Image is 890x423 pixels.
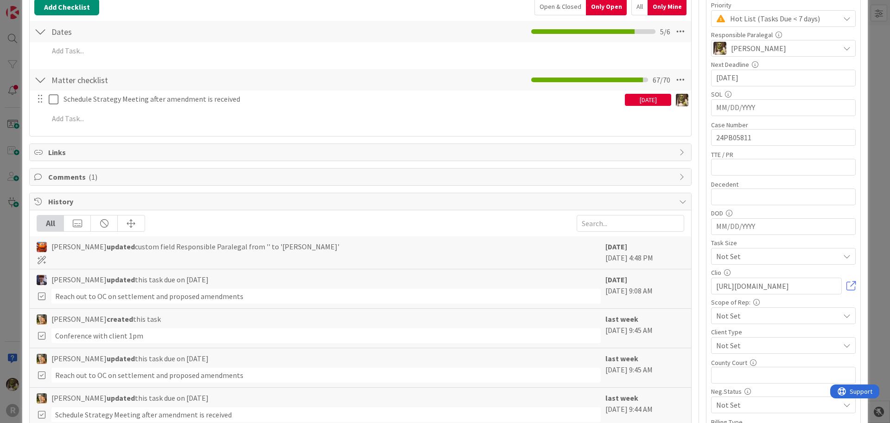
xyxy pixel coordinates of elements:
span: [PERSON_NAME] this task [51,313,161,325]
div: Scope of Rep: [711,299,856,306]
div: Next Deadline [711,61,856,68]
div: Conference with client 1pm [51,328,601,343]
span: Support [19,1,42,13]
span: Not Set [716,398,835,411]
label: County Court [711,358,747,367]
div: DOD [711,210,856,216]
div: [DATE] 9:08 AM [605,274,684,304]
div: [DATE] 9:44 AM [605,392,684,422]
span: Comments [48,171,674,182]
label: Case Number [711,121,748,129]
input: Add Checklist... [48,72,257,88]
b: created [107,314,133,324]
span: [PERSON_NAME] [731,43,786,54]
div: Client Type [711,329,856,335]
img: SB [37,393,47,403]
span: Links [48,147,674,158]
span: History [48,196,674,207]
input: Search... [577,215,684,232]
div: [DATE] [625,94,671,106]
b: [DATE] [605,242,627,251]
b: last week [605,314,638,324]
p: Schedule Strategy Meeting after amendment is received [64,94,621,104]
div: Neg.Status [711,388,856,395]
div: Priority [711,2,856,8]
b: updated [107,393,135,403]
div: Task Size [711,240,856,246]
div: [DATE] 4:48 PM [605,241,684,264]
div: Reach out to OC on settlement and proposed amendments [51,289,601,304]
b: [DATE] [605,275,627,284]
img: ML [37,275,47,285]
label: TTE / PR [711,150,733,159]
img: SB [37,314,47,325]
div: SOL [711,91,856,98]
div: Reach out to OC on settlement and proposed amendments [51,368,601,383]
div: Schedule Strategy Meeting after amendment is received [51,407,601,422]
label: Decedent [711,180,738,189]
b: updated [107,354,135,363]
div: [DATE] 9:45 AM [605,353,684,383]
span: ( 1 ) [89,172,97,182]
div: [DATE] 9:45 AM [605,313,684,343]
span: Hot List (Tasks Due < 7 days) [730,12,835,25]
span: 67 / 70 [653,74,670,85]
span: Not Set [716,250,835,263]
span: Not Set [716,309,835,322]
b: updated [107,242,135,251]
span: [PERSON_NAME] this task due on [DATE] [51,274,209,285]
input: MM/DD/YYYY [716,70,851,86]
b: updated [107,275,135,284]
span: 5 / 6 [660,26,670,37]
img: DG [713,42,726,55]
input: Add Checklist... [48,23,257,40]
div: Responsible Paralegal [711,32,856,38]
b: last week [605,393,638,403]
img: DG [676,94,688,106]
div: Clio [711,269,856,276]
img: KA [37,242,47,252]
img: SB [37,354,47,364]
span: [PERSON_NAME] custom field Responsible Paralegal from '' to '[PERSON_NAME]' [51,241,339,252]
input: MM/DD/YYYY [716,219,851,234]
span: [PERSON_NAME] this task due on [DATE] [51,353,209,364]
span: Not Set [716,339,835,352]
div: All [37,215,64,231]
b: last week [605,354,638,363]
span: [PERSON_NAME] this task due on [DATE] [51,392,209,403]
input: MM/DD/YYYY [716,100,851,116]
